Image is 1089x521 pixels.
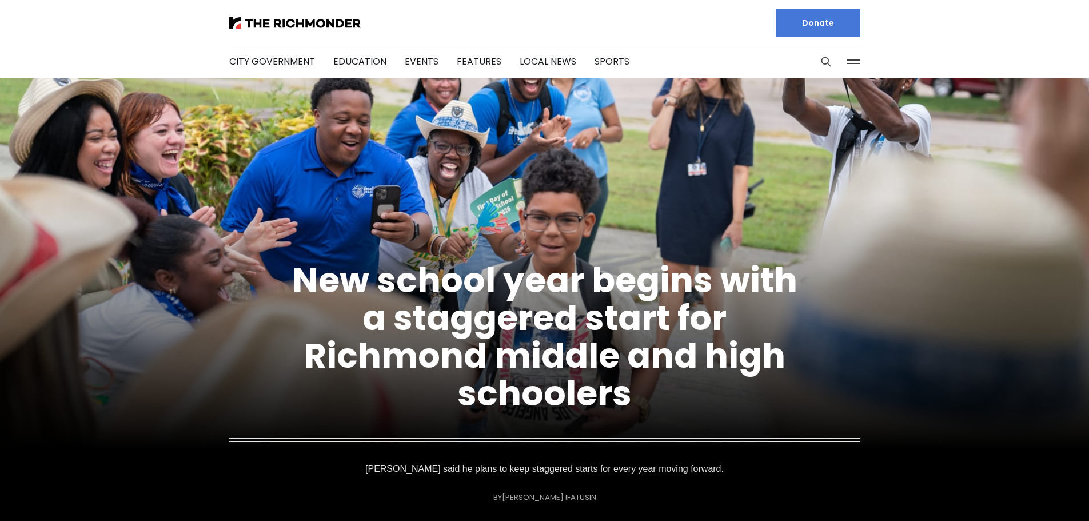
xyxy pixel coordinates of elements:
[502,492,596,503] a: [PERSON_NAME] Ifatusin
[405,55,438,68] a: Events
[229,17,361,29] img: The Richmonder
[493,493,596,502] div: By
[457,55,501,68] a: Features
[292,256,797,417] a: New school year begins with a staggered start for Richmond middle and high schoolers
[333,55,386,68] a: Education
[595,55,629,68] a: Sports
[817,53,835,70] button: Search this site
[520,55,576,68] a: Local News
[229,55,315,68] a: City Government
[355,461,734,477] p: [PERSON_NAME] said he plans to keep staggered starts for every year moving forward.
[776,9,860,37] a: Donate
